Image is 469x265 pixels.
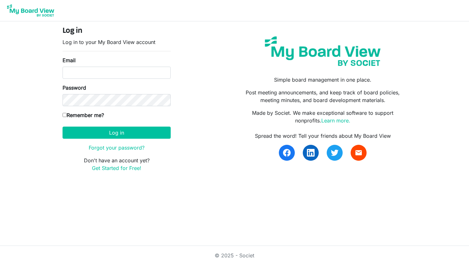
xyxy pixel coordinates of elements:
[321,117,350,124] a: Learn more.
[63,26,171,36] h4: Log in
[215,252,254,259] a: © 2025 - Societ
[63,157,171,172] p: Don't have an account yet?
[63,56,76,64] label: Email
[89,144,145,151] a: Forgot your password?
[239,76,406,84] p: Simple board management in one place.
[63,127,171,139] button: Log in
[239,132,406,140] div: Spread the word! Tell your friends about My Board View
[63,111,104,119] label: Remember me?
[283,149,291,157] img: facebook.svg
[92,165,141,171] a: Get Started for Free!
[63,84,86,92] label: Password
[351,145,367,161] a: email
[63,113,67,117] input: Remember me?
[331,149,339,157] img: twitter.svg
[307,149,315,157] img: linkedin.svg
[63,38,171,46] p: Log in to your My Board View account
[239,89,406,104] p: Post meeting announcements, and keep track of board policies, meeting minutes, and board developm...
[260,32,385,71] img: my-board-view-societ.svg
[239,109,406,124] p: Made by Societ. We make exceptional software to support nonprofits.
[5,3,56,18] img: My Board View Logo
[355,149,362,157] span: email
